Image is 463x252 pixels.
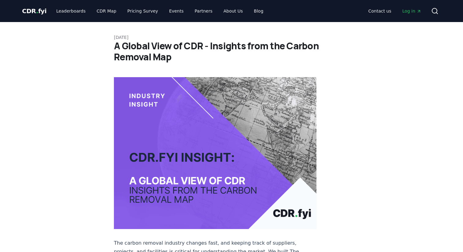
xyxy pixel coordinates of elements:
[22,7,47,15] a: CDR.fyi
[114,40,349,62] h1: A Global View of CDR - Insights from the Carbon Removal Map
[164,6,188,17] a: Events
[114,34,349,40] p: [DATE]
[122,6,163,17] a: Pricing Survey
[402,8,421,14] span: Log in
[363,6,426,17] nav: Main
[51,6,268,17] nav: Main
[190,6,217,17] a: Partners
[51,6,91,17] a: Leaderboards
[92,6,121,17] a: CDR Map
[219,6,248,17] a: About Us
[397,6,426,17] a: Log in
[114,77,317,229] img: blog post image
[22,7,47,15] span: CDR fyi
[249,6,268,17] a: Blog
[363,6,396,17] a: Contact us
[36,7,38,15] span: .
